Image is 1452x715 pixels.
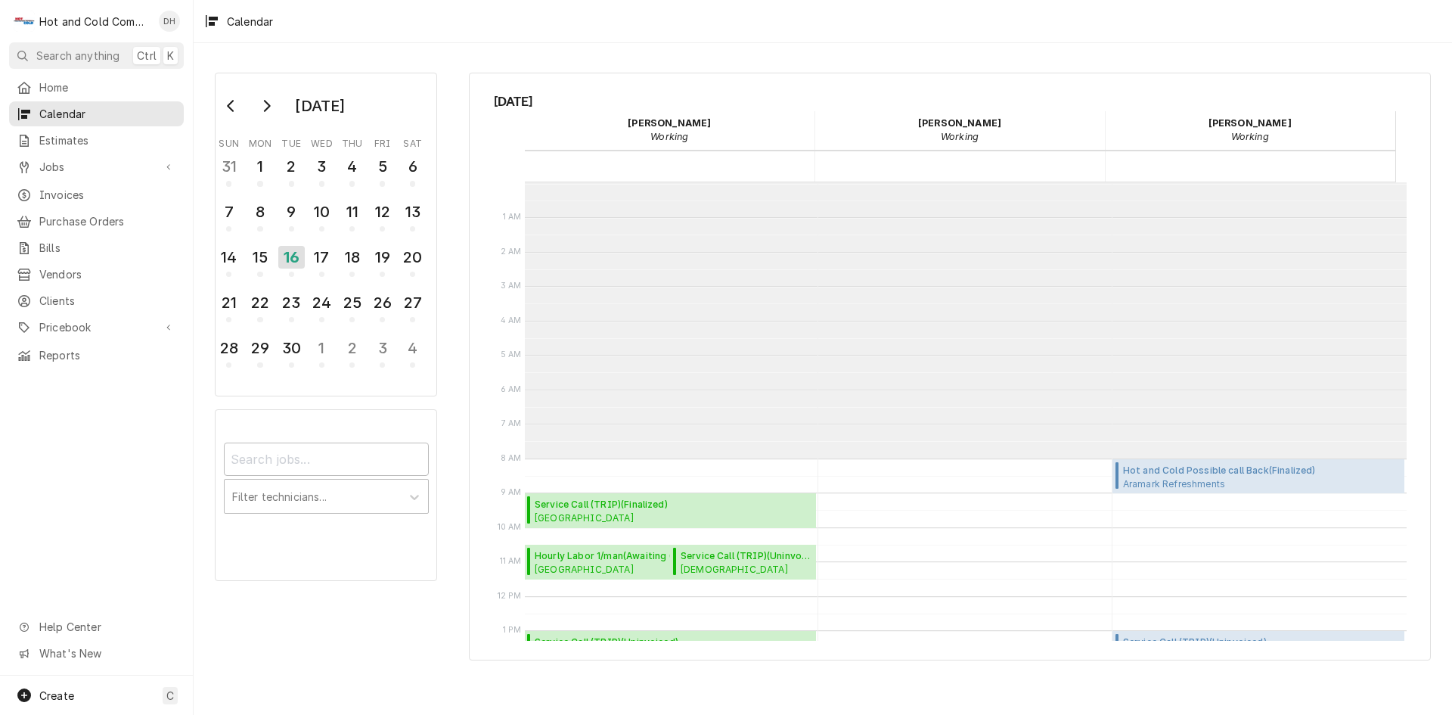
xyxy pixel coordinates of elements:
em: Working [1231,131,1269,142]
div: [Service] Service Call (TRIP) Whitefield Academy Lower School / Whitefield Dr SE, Mableton, GA 30... [525,493,817,528]
div: 20 [401,246,424,269]
th: Saturday [398,132,428,151]
span: 2 AM [497,246,526,258]
div: DH [159,11,180,32]
th: Tuesday [276,132,306,151]
div: 26 [371,291,394,314]
span: Pricebook [39,319,154,335]
div: Service Call (TRIP)(Uninvoiced)[DEMOGRAPHIC_DATA][DEMOGRAPHIC_DATA] / [STREET_ADDRESS][DEMOGRAPHI... [670,545,816,580]
div: Hot and Cold Commercial Kitchens, Inc. [39,14,150,30]
div: 13 [401,201,424,223]
input: Search jobs... [224,443,429,476]
div: 23 [280,291,303,314]
div: 3 [371,337,394,359]
span: 1 AM [499,211,526,223]
th: Friday [368,132,398,151]
strong: [PERSON_NAME] [918,117,1001,129]
span: Search anything [36,48,119,64]
div: 12 [371,201,394,223]
span: Purchase Orders [39,213,176,229]
a: Calendar [9,101,184,126]
span: Aramark Refreshments [PERSON_NAME] / [STREET_ADDRESS][PERSON_NAME][PERSON_NAME] [1123,477,1401,490]
span: 5 AM [497,349,526,361]
a: Go to What's New [9,641,184,666]
span: Service Call (TRIP) ( Uninvoiced ) [535,636,678,649]
div: 30 [280,337,303,359]
span: 8 AM [497,452,526,465]
a: Go to Jobs [9,154,184,179]
span: 10 AM [494,521,526,533]
span: Service Call (TRIP) ( Uninvoiced ) [1123,636,1267,649]
div: [Service] Hourly Labor 1/man Whitefield Academy Lower School / Whitefield Dr SE, Mableton, GA 301... [525,545,773,580]
span: [GEOGRAPHIC_DATA] Lower School / [GEOGRAPHIC_DATA] [535,511,703,524]
span: 6 AM [497,384,526,396]
div: Calendar Filters [215,409,437,580]
div: 27 [401,291,424,314]
div: 11 [340,201,364,223]
div: 4 [340,155,364,178]
span: 9 AM [497,487,526,499]
div: 16 [278,246,305,269]
div: Daryl Harris's Avatar [159,11,180,32]
div: Daryl Harris - Working [525,111,815,149]
span: Hourly Labor 1/man ( Awaiting (Ordered) Parts ) [535,549,745,563]
div: 3 [310,155,334,178]
span: Invoices [39,187,176,203]
div: 8 [248,201,271,223]
a: Reports [9,343,184,368]
a: Go to Pricebook [9,315,184,340]
div: 9 [280,201,303,223]
a: Purchase Orders [9,209,184,234]
th: Monday [244,132,276,151]
div: 2 [340,337,364,359]
button: Search anythingCtrlK [9,42,184,69]
span: [GEOGRAPHIC_DATA] Lower School / [GEOGRAPHIC_DATA] [535,563,745,575]
a: Bills [9,235,184,260]
div: 5 [371,155,394,178]
th: Sunday [214,132,244,151]
div: 15 [248,246,271,269]
span: Estimates [39,132,176,148]
div: 17 [310,246,334,269]
span: Clients [39,293,176,309]
div: Calendar Filters [224,429,429,530]
span: [DATE] [494,92,1407,111]
a: Home [9,75,184,100]
div: Jason Thomason - Working [1105,111,1395,149]
div: [Service] Hot and Cold Possible call Back Aramark Refreshments Sherwin-Williams / 13129 Harland D... [1112,459,1404,494]
div: Hot and Cold Commercial Kitchens, Inc.'s Avatar [14,11,35,32]
span: Calendar [39,106,176,122]
span: Home [39,79,176,95]
a: Clients [9,288,184,313]
div: 25 [340,291,364,314]
a: Estimates [9,128,184,153]
span: C [166,688,174,704]
div: 31 [217,155,240,178]
a: Invoices [9,182,184,207]
div: 21 [217,291,240,314]
em: Working [941,131,979,142]
span: Bills [39,240,176,256]
div: Calendar Calendar [469,73,1431,661]
div: 1 [248,155,271,178]
th: Thursday [337,132,368,151]
button: Go to previous month [216,94,247,118]
span: Service Call (TRIP) ( Finalized ) [535,498,703,511]
div: 28 [217,337,240,359]
div: 19 [371,246,394,269]
div: Hourly Labor 1/man(Awaiting (Ordered) Parts)[GEOGRAPHIC_DATA]Lower School / [GEOGRAPHIC_DATA] [525,545,773,580]
div: 4 [401,337,424,359]
span: Ctrl [137,48,157,64]
div: 10 [310,201,334,223]
a: Vendors [9,262,184,287]
div: H [14,11,35,32]
span: Create [39,689,74,702]
div: [DATE] [290,93,350,119]
div: 1 [310,337,334,359]
div: 18 [340,246,364,269]
span: 1 PM [499,624,526,636]
span: Service Call (TRIP) ( Uninvoiced ) [681,549,811,563]
span: 3 AM [497,280,526,292]
div: 24 [310,291,334,314]
div: 7 [217,201,240,223]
